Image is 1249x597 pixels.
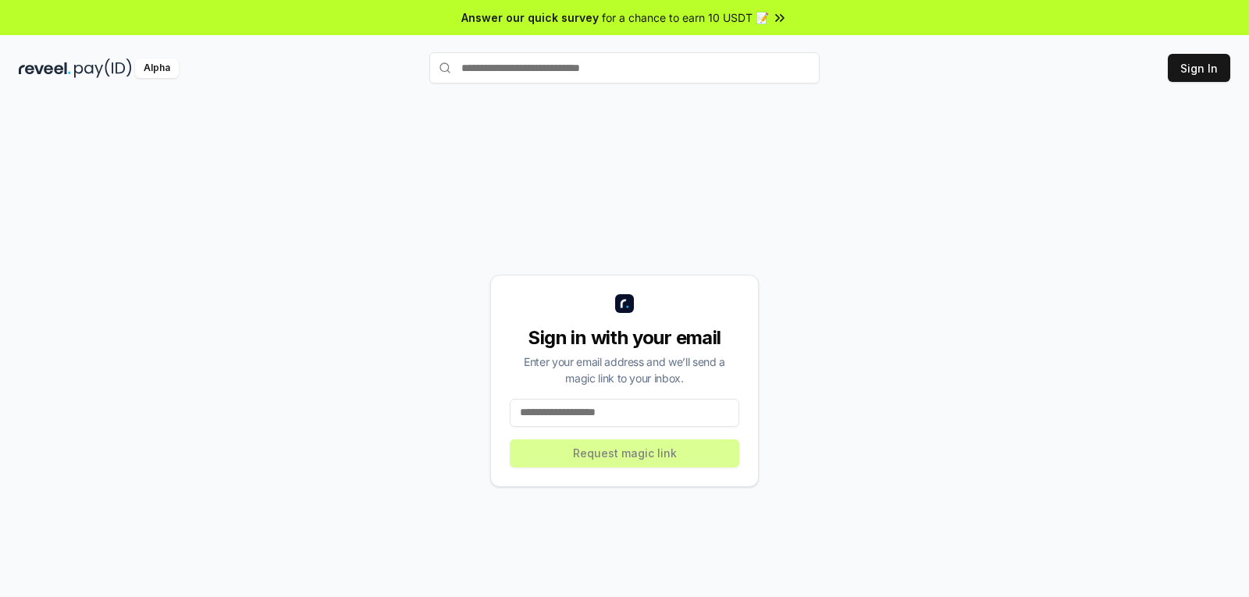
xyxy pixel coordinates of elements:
[19,59,71,78] img: reveel_dark
[510,325,739,350] div: Sign in with your email
[461,9,599,26] span: Answer our quick survey
[135,59,179,78] div: Alpha
[74,59,132,78] img: pay_id
[510,354,739,386] div: Enter your email address and we’ll send a magic link to your inbox.
[615,294,634,313] img: logo_small
[1168,54,1230,82] button: Sign In
[602,9,769,26] span: for a chance to earn 10 USDT 📝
